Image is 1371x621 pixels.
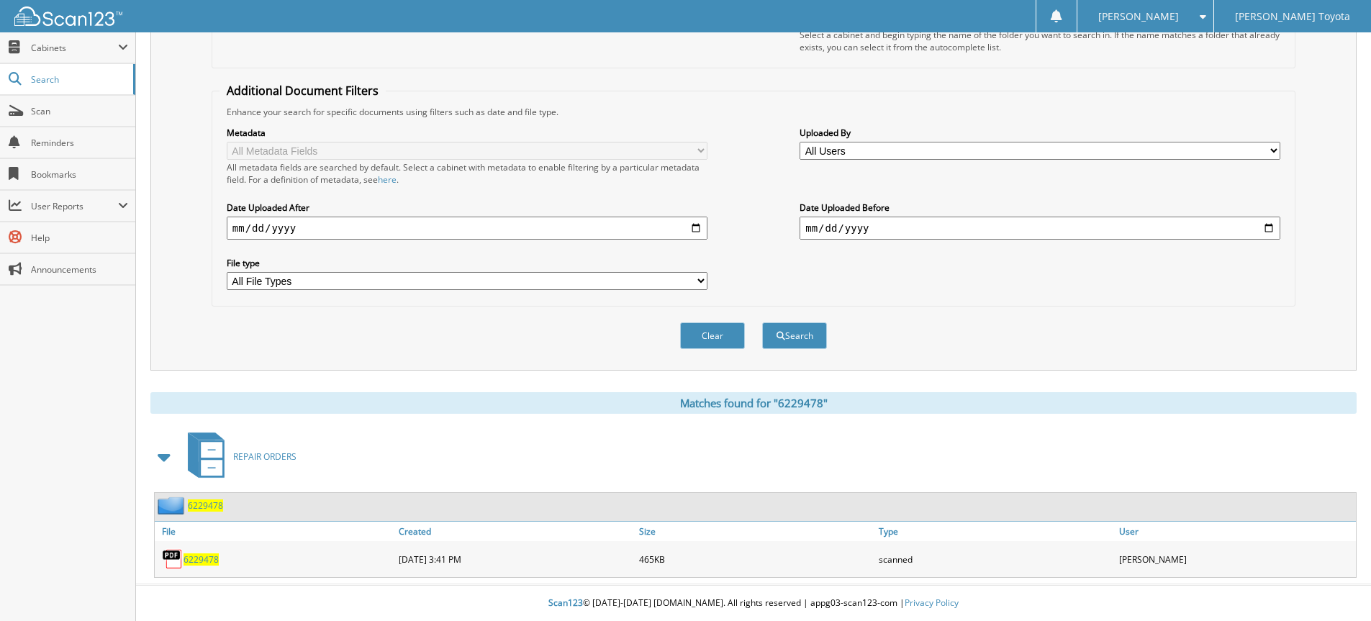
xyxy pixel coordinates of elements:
[227,257,707,269] label: File type
[800,127,1280,139] label: Uploaded By
[635,545,876,574] div: 465KB
[233,450,297,463] span: REPAIR ORDERS
[31,232,128,244] span: Help
[378,173,397,186] a: here
[220,83,386,99] legend: Additional Document Filters
[220,106,1288,118] div: Enhance your search for specific documents using filters such as date and file type.
[31,263,128,276] span: Announcements
[875,545,1116,574] div: scanned
[31,105,128,117] span: Scan
[227,161,707,186] div: All metadata fields are searched by default. Select a cabinet with metadata to enable filtering b...
[136,586,1371,621] div: © [DATE]-[DATE] [DOMAIN_NAME]. All rights reserved | appg03-scan123-com |
[800,217,1280,240] input: end
[635,522,876,541] a: Size
[158,497,188,515] img: folder2.png
[31,137,128,149] span: Reminders
[155,522,395,541] a: File
[395,545,635,574] div: [DATE] 3:41 PM
[31,200,118,212] span: User Reports
[800,201,1280,214] label: Date Uploaded Before
[1098,12,1179,21] span: [PERSON_NAME]
[1235,12,1350,21] span: [PERSON_NAME] Toyota
[1299,552,1371,621] iframe: Chat Widget
[905,597,959,609] a: Privacy Policy
[150,392,1357,414] div: Matches found for "6229478"
[548,597,583,609] span: Scan123
[875,522,1116,541] a: Type
[227,201,707,214] label: Date Uploaded After
[395,522,635,541] a: Created
[188,499,223,512] a: 6229478
[800,29,1280,53] div: Select a cabinet and begin typing the name of the folder you want to search in. If the name match...
[162,548,184,570] img: PDF.png
[227,127,707,139] label: Metadata
[14,6,122,26] img: scan123-logo-white.svg
[1116,522,1356,541] a: User
[680,322,745,349] button: Clear
[1116,545,1356,574] div: [PERSON_NAME]
[179,428,297,485] a: REPAIR ORDERS
[31,168,128,181] span: Bookmarks
[227,217,707,240] input: start
[184,553,219,566] a: 6229478
[762,322,827,349] button: Search
[31,42,118,54] span: Cabinets
[31,73,126,86] span: Search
